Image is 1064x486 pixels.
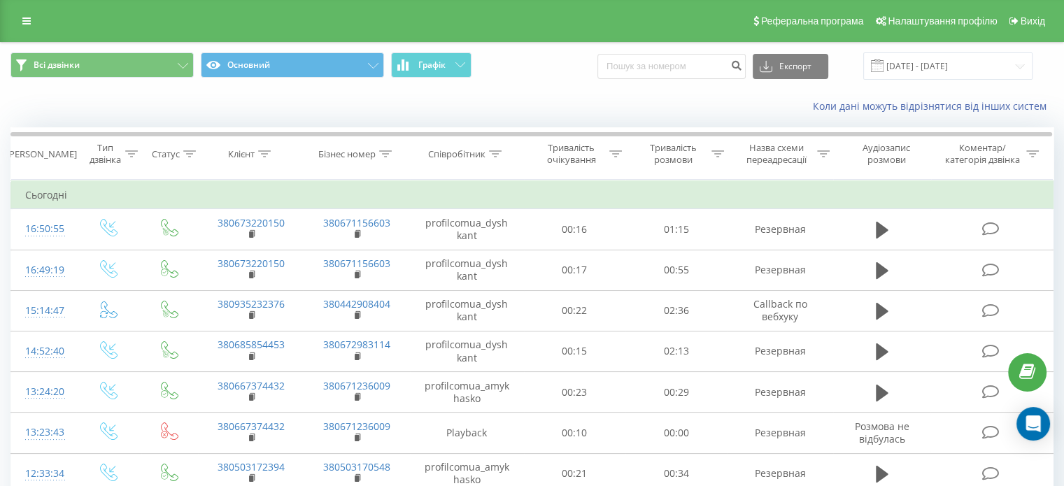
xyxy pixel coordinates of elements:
[727,372,832,413] td: Резервная
[10,52,194,78] button: Всі дзвінки
[323,216,390,229] a: 380671156603
[218,257,285,270] a: 380673220150
[410,372,524,413] td: profilcomua_amykhasko
[323,297,390,310] a: 380442908404
[625,413,727,453] td: 00:00
[625,250,727,290] td: 00:55
[638,142,708,166] div: Тривалість розмови
[418,60,446,70] span: Графік
[524,209,625,250] td: 00:16
[218,460,285,473] a: 380503172394
[625,372,727,413] td: 00:29
[727,413,832,453] td: Резервная
[941,142,1023,166] div: Коментар/категорія дзвінка
[323,460,390,473] a: 380503170548
[727,290,832,331] td: Callback по вебхуку
[318,148,376,160] div: Бізнес номер
[846,142,928,166] div: Аудіозапис розмови
[323,338,390,351] a: 380672983114
[740,142,814,166] div: Назва схеми переадресації
[25,257,62,284] div: 16:49:19
[25,297,62,324] div: 15:14:47
[813,99,1054,113] a: Коли дані можуть відрізнятися вiд інших систем
[323,379,390,392] a: 380671236009
[201,52,384,78] button: Основний
[537,142,607,166] div: Тривалість очікування
[428,148,485,160] div: Співробітник
[524,250,625,290] td: 00:17
[410,413,524,453] td: Playback
[625,290,727,331] td: 02:36
[152,148,180,160] div: Статус
[524,372,625,413] td: 00:23
[25,378,62,406] div: 13:24:20
[25,338,62,365] div: 14:52:40
[218,338,285,351] a: 380685854453
[753,54,828,79] button: Експорт
[218,420,285,433] a: 380667374432
[323,420,390,433] a: 380671236009
[410,331,524,371] td: profilcomua_dyshkant
[524,331,625,371] td: 00:15
[625,331,727,371] td: 02:13
[6,148,77,160] div: [PERSON_NAME]
[524,290,625,331] td: 00:22
[597,54,746,79] input: Пошук за номером
[727,250,832,290] td: Резервная
[1021,15,1045,27] span: Вихід
[727,209,832,250] td: Резервная
[727,331,832,371] td: Резервная
[888,15,997,27] span: Налаштування профілю
[410,209,524,250] td: profilcomua_dyshkant
[218,297,285,310] a: 380935232376
[410,250,524,290] td: profilcomua_dyshkant
[11,181,1054,209] td: Сьогодні
[88,142,121,166] div: Тип дзвінка
[524,413,625,453] td: 00:10
[855,420,909,445] span: Розмова не відбулась
[391,52,471,78] button: Графік
[1016,407,1050,441] div: Open Intercom Messenger
[410,290,524,331] td: profilcomua_dyshkant
[25,215,62,243] div: 16:50:55
[34,59,80,71] span: Всі дзвінки
[218,216,285,229] a: 380673220150
[218,379,285,392] a: 380667374432
[625,209,727,250] td: 01:15
[761,15,864,27] span: Реферальна програма
[25,419,62,446] div: 13:23:43
[323,257,390,270] a: 380671156603
[228,148,255,160] div: Клієнт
